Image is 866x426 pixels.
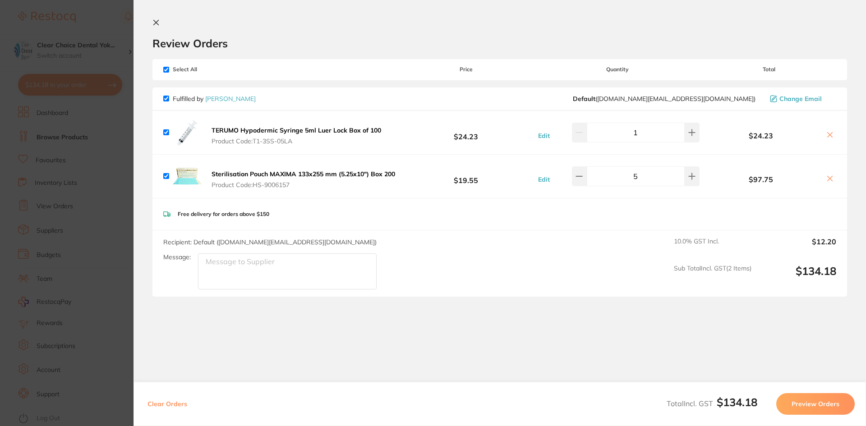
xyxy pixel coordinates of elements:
button: Change Email [767,95,836,103]
b: $24.23 [399,124,533,141]
h2: Review Orders [152,37,847,50]
span: Sub Total Incl. GST ( 2 Items) [674,265,751,289]
b: TERUMO Hypodermic Syringe 5ml Luer Lock Box of 100 [212,126,381,134]
b: $134.18 [717,395,757,409]
button: TERUMO Hypodermic Syringe 5ml Luer Lock Box of 100 Product Code:T1-3SS-05LA [209,126,384,145]
output: $134.18 [759,265,836,289]
button: Sterilisation Pouch MAXIMA 133x255 mm (5.25x10") Box 200 Product Code:HS-9006157 [209,170,398,189]
b: Default [573,95,595,103]
b: Sterilisation Pouch MAXIMA 133x255 mm (5.25x10") Box 200 [212,170,395,178]
span: Product Code: T1-3SS-05LA [212,137,381,145]
img: bjB2ZnlsYg [173,162,202,191]
p: Free delivery for orders above $150 [178,211,269,217]
button: Edit [535,132,553,140]
b: $97.75 [702,175,820,183]
label: Message: [163,253,191,261]
button: Preview Orders [776,393,855,415]
output: $12.20 [759,238,836,257]
button: Edit [535,175,553,183]
span: Price [399,66,533,73]
button: Clear Orders [145,393,190,415]
span: Recipient: Default ( [DOMAIN_NAME][EMAIL_ADDRESS][DOMAIN_NAME] ) [163,238,377,246]
span: Total [702,66,836,73]
b: $19.55 [399,168,533,184]
img: ODFlMThxeg [173,118,202,147]
p: Fulfilled by [173,95,256,102]
span: 10.0 % GST Incl. [674,238,751,257]
span: Total Incl. GST [667,399,757,408]
span: Change Email [779,95,822,102]
span: customer.care@henryschein.com.au [573,95,755,102]
span: Product Code: HS-9006157 [212,181,395,188]
a: [PERSON_NAME] [205,95,256,103]
span: Select All [163,66,253,73]
b: $24.23 [702,132,820,140]
span: Quantity [534,66,702,73]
